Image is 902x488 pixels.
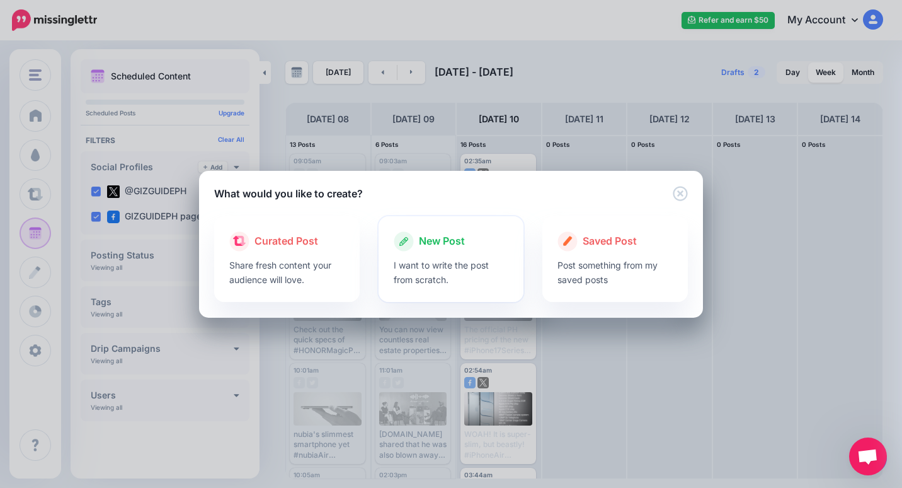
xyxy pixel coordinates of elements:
p: I want to write the post from scratch. [394,258,509,287]
img: curate.png [233,236,246,246]
p: Share fresh content your audience will love. [229,258,345,287]
button: Close [673,186,688,202]
p: Post something from my saved posts [557,258,673,287]
img: create.png [563,236,573,246]
span: New Post [419,233,465,250]
span: Curated Post [254,233,318,250]
span: Saved Post [583,233,637,250]
h5: What would you like to create? [214,186,363,201]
